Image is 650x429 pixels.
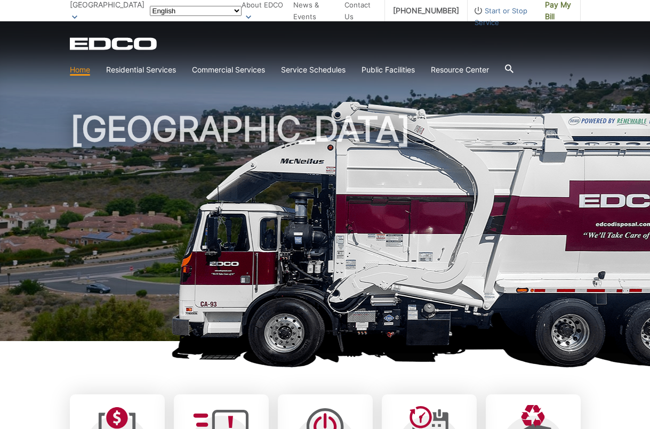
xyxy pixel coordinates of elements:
[192,64,265,76] a: Commercial Services
[431,64,489,76] a: Resource Center
[281,64,346,76] a: Service Schedules
[70,37,158,50] a: EDCD logo. Return to the homepage.
[362,64,415,76] a: Public Facilities
[150,6,242,16] select: Select a language
[70,112,581,346] h1: [GEOGRAPHIC_DATA]
[70,64,90,76] a: Home
[106,64,176,76] a: Residential Services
